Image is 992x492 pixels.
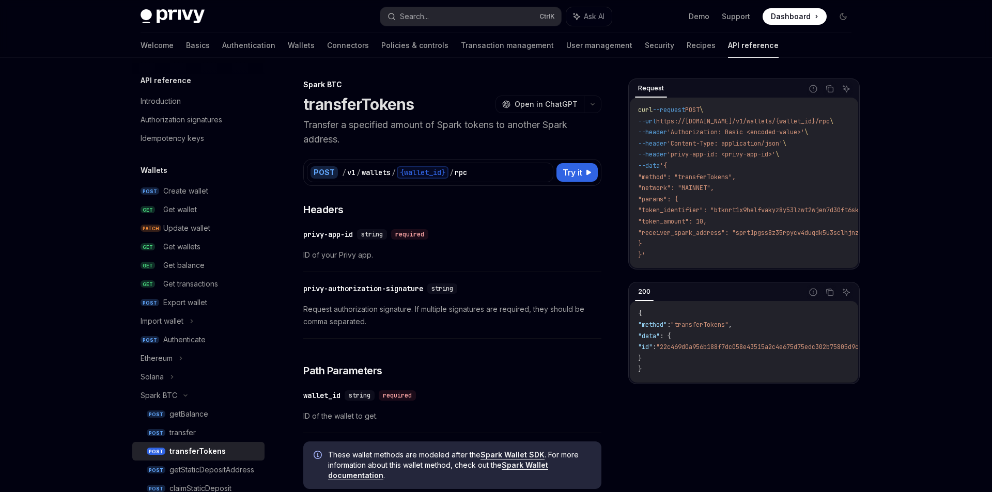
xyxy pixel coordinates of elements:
span: \ [830,117,833,125]
div: Get wallet [163,203,197,216]
span: "method" [638,321,667,329]
button: Report incorrect code [807,285,820,299]
svg: Info [314,451,324,461]
a: Authentication [222,33,275,58]
span: These wallet methods are modeled after the . For more information about this wallet method, check... [328,450,591,481]
div: Solana [141,371,164,383]
p: Transfer a specified amount of Spark tokens to another Spark address. [303,118,601,147]
a: Idempotency keys [132,129,265,148]
span: : [667,321,671,329]
div: Spark BTC [303,80,601,90]
h5: API reference [141,74,191,87]
a: API reference [728,33,779,58]
a: Introduction [132,92,265,110]
span: string [349,391,370,400]
span: string [361,230,383,239]
a: POSTgetBalance [132,405,265,423]
a: PATCHUpdate wallet [132,219,265,237]
span: ID of your Privy app. [303,249,601,261]
span: string [431,284,453,293]
span: GET [141,243,155,251]
span: --header [638,139,667,148]
button: Try it [556,163,598,182]
span: } [638,354,642,362]
div: Spark BTC [141,389,177,402]
span: POST [147,429,165,437]
span: "token_amount": 10, [638,217,707,226]
span: \ [804,128,808,136]
div: Ethereum [141,352,173,364]
div: / [450,167,454,178]
span: GET [141,262,155,269]
a: GETGet balance [132,256,265,275]
span: Ask AI [584,11,605,22]
div: Import wallet [141,315,183,327]
a: GETGet wallets [132,237,265,256]
a: Support [722,11,750,22]
span: : { [660,332,671,340]
a: Welcome [141,33,174,58]
button: Report incorrect code [807,82,820,96]
div: / [357,167,361,178]
div: POST [311,166,338,179]
button: Toggle dark mode [835,8,851,25]
button: Open in ChatGPT [495,96,584,113]
div: / [392,167,396,178]
span: \ [776,150,779,158]
span: Try it [563,166,582,179]
a: Connectors [327,33,369,58]
span: "method": "transferTokens", [638,173,736,181]
span: "token_identifier": "btknrt1x9helfvakyz8y53lzwt2wjen7d30ft6skpu69eydvndqt5uxsr4q0zvugn", [638,206,956,214]
span: --request [653,106,685,114]
span: POST [141,187,159,195]
span: curl [638,106,653,114]
div: Authenticate [163,334,206,346]
div: transfer [169,426,196,439]
span: Ctrl K [539,12,555,21]
div: required [379,390,416,401]
a: Dashboard [763,8,827,25]
span: } [638,365,642,373]
a: GETGet transactions [132,275,265,293]
span: --header [638,150,667,158]
span: "transferTokens" [671,321,729,329]
div: Authorization signatures [141,114,222,126]
div: Request [635,82,667,94]
span: --data [638,162,660,170]
span: "params": { [638,195,678,203]
div: 200 [635,285,654,298]
a: Demo [689,11,709,22]
a: Security [645,33,674,58]
span: Headers [303,202,344,217]
span: } [638,240,642,248]
a: Spark Wallet SDK [481,450,545,459]
span: ID of the wallet to get. [303,410,601,422]
span: Open in ChatGPT [515,99,578,109]
div: Search... [400,10,429,23]
div: wallets [362,167,391,178]
span: POST [147,410,165,418]
button: Ask AI [840,82,853,96]
div: Create wallet [163,185,208,197]
div: Export wallet [163,296,207,309]
span: https://[DOMAIN_NAME]/v1/wallets/{wallet_id}/rpc [656,117,830,125]
a: POSTtransfer [132,423,265,442]
span: 'Authorization: Basic <encoded-value>' [667,128,804,136]
span: '{ [660,162,667,170]
span: POST [141,299,159,307]
span: Path Parameters [303,363,382,378]
button: Copy the contents from the code block [823,285,836,299]
span: \ [700,106,703,114]
a: Transaction management [461,33,554,58]
div: wallet_id [303,390,340,401]
a: POSTCreate wallet [132,182,265,200]
div: Get transactions [163,278,218,290]
a: Policies & controls [381,33,448,58]
span: }' [638,251,645,259]
button: Search...CtrlK [380,7,561,26]
span: "network": "MAINNET", [638,184,714,192]
button: Copy the contents from the code block [823,82,836,96]
div: Introduction [141,95,181,107]
a: POSTExport wallet [132,293,265,312]
span: GET [141,206,155,214]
